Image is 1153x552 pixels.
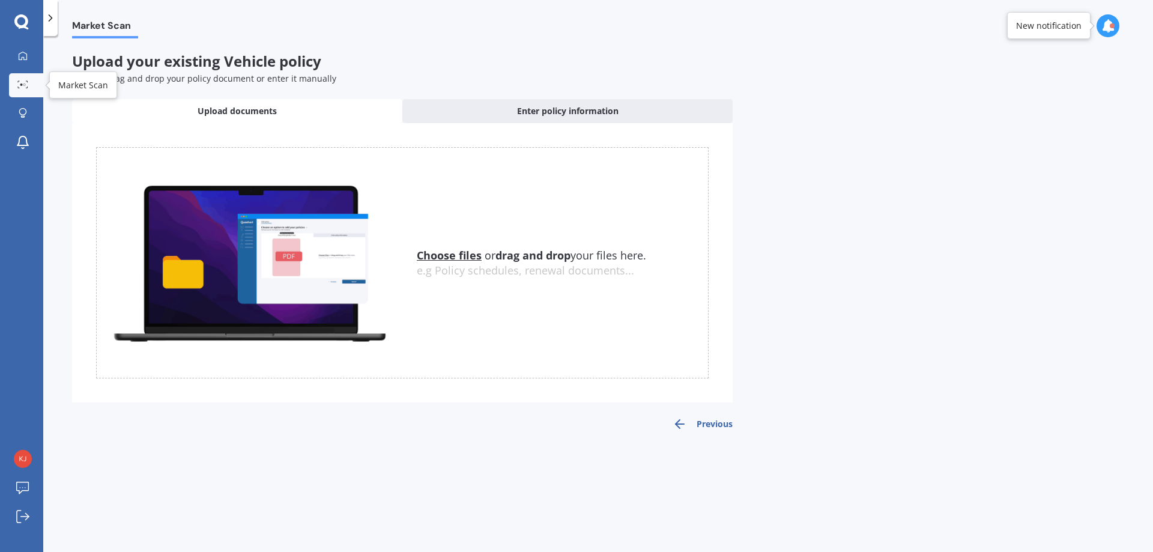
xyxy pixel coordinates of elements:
span: You can drag and drop your policy document or enter it manually [72,73,336,84]
span: Market Scan [72,20,138,36]
img: upload.de96410c8ce839c3fdd5.gif [97,178,402,347]
span: Upload documents [198,105,277,117]
u: Choose files [417,248,482,262]
button: Previous [673,417,733,431]
span: or your files here. [417,248,646,262]
b: drag and drop [495,248,570,262]
div: e.g Policy schedules, renewal documents... [417,264,708,278]
span: Enter policy information [517,105,619,117]
img: e8ba93152bfb14ebd54784bef37a45df [14,450,32,468]
div: Market Scan [58,79,108,91]
span: Upload your existing Vehicle policy [72,51,321,71]
div: New notification [1016,20,1082,32]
